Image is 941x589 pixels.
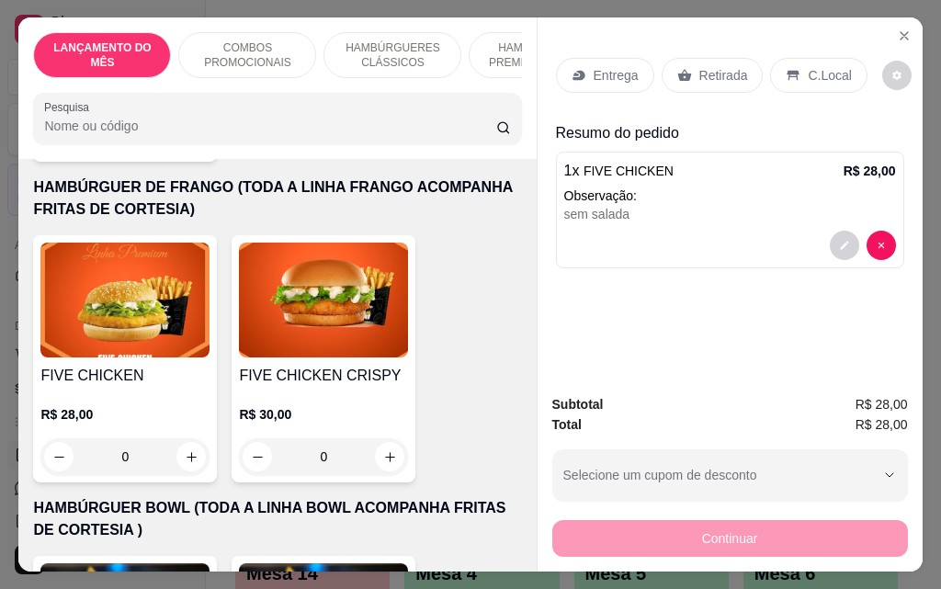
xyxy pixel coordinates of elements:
button: Close [890,21,919,51]
h4: FIVE CHICKEN CRISPY [239,365,408,387]
p: Retirada [699,66,748,85]
span: R$ 28,00 [856,394,908,414]
img: product-image [40,243,210,357]
p: HAMBÚRGUERES CLÁSSICOS [339,40,446,70]
p: R$ 28,00 [844,162,896,180]
p: HAMBÚRGUER BOWL (TODA A LINHA BOWL ACOMPANHA FRITAS DE CORTESIA ) [33,497,521,541]
p: Entrega [594,66,639,85]
h4: FIVE CHICKEN [40,365,210,387]
label: Pesquisa [44,99,96,115]
p: HAMBÚRGUER DE FRANGO (TODA A LINHA FRANGO ACOMPANHA FRITAS DE CORTESIA) [33,176,521,221]
button: decrease-product-quantity [867,231,896,260]
p: 1 x [564,160,674,182]
span: R$ 28,00 [856,414,908,435]
p: R$ 30,00 [239,405,408,424]
button: decrease-product-quantity [882,61,912,90]
p: LANÇAMENTO DO MÊS [49,40,155,70]
button: decrease-product-quantity [830,231,859,260]
div: sem salada [564,205,896,223]
span: FIVE CHICKEN [584,164,674,178]
p: Resumo do pedido [556,122,904,144]
input: Pesquisa [44,117,496,135]
button: Selecione um cupom de desconto [552,449,908,501]
p: R$ 28,00 [40,405,210,424]
p: C.Local [808,66,851,85]
p: COMBOS PROMOCIONAIS [194,40,300,70]
p: Observação: [564,187,896,205]
img: product-image [239,243,408,357]
p: HAMBÚRGUER PREMIUM (TODA A LINHA PREMIUM ACOMPANHA FRITAS DE CORTESIA ) [484,40,591,70]
strong: Subtotal [552,397,604,412]
strong: Total [552,417,582,432]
